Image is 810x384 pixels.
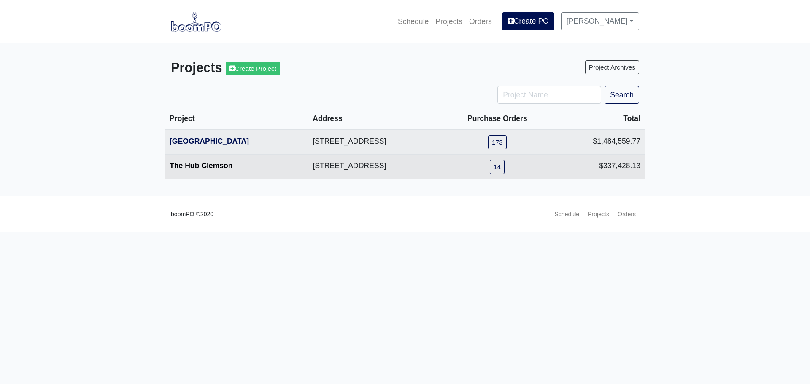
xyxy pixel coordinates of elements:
h3: Projects [171,60,399,76]
th: Address [308,107,441,130]
a: Create Project [226,62,280,75]
a: Orders [466,12,495,31]
a: Orders [614,206,639,223]
td: [STREET_ADDRESS] [308,155,441,179]
button: Search [605,86,639,104]
a: [GEOGRAPHIC_DATA] [170,137,249,145]
a: 14 [490,160,505,174]
th: Purchase Orders [441,107,553,130]
small: boomPO ©2020 [171,209,213,219]
th: Project [165,107,308,130]
a: Project Archives [585,60,639,74]
a: [PERSON_NAME] [561,12,639,30]
input: Project Name [497,86,601,104]
th: Total [553,107,645,130]
a: Projects [432,12,466,31]
a: Schedule [551,206,583,223]
a: Schedule [394,12,432,31]
a: Projects [584,206,613,223]
td: $337,428.13 [553,155,645,179]
td: $1,484,559.77 [553,130,645,155]
a: The Hub Clemson [170,161,233,170]
a: 173 [488,135,507,149]
a: Create PO [502,12,554,30]
img: boomPO [171,12,221,31]
td: [STREET_ADDRESS] [308,130,441,155]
